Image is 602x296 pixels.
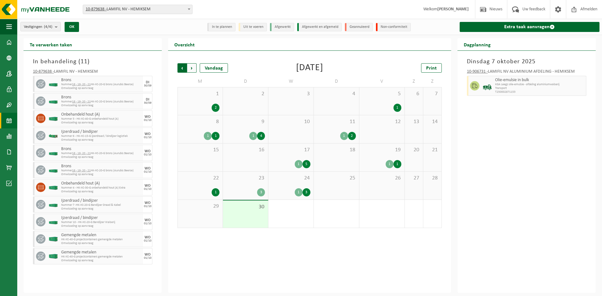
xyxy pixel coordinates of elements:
span: 5 [362,91,401,97]
span: 12 [362,118,401,125]
count: (4/4) [44,25,52,29]
span: Omwisseling op aanvraag [61,224,141,228]
span: 26 [362,175,401,182]
span: Nummer HK-XC-20-G brons (Aurubis Beerse) [61,83,141,86]
div: 1 [295,160,303,168]
span: 18 [317,147,356,153]
div: DI [146,80,149,84]
tcxspan: Call 10-906731 - via 3CX [467,69,488,74]
td: Z [423,76,442,87]
div: 01/10 [144,257,151,260]
span: Vorige [177,63,187,73]
div: WO [145,115,150,119]
div: 01/10 [144,170,151,174]
div: 30/09 [144,101,151,105]
img: HK-XC-15-GN-00 [49,133,58,138]
span: 25 [317,175,356,182]
td: D [223,76,268,87]
td: V [359,76,405,87]
img: HK-XC-30-GN-00 [49,116,58,121]
span: 27 [408,175,420,182]
h2: Dagplanning [457,38,497,50]
tcxspan: Call 18 - 19- 20 - 21 via 3CX [72,83,91,86]
span: Gemengde metalen [61,233,141,238]
img: HK-XC-30-GN-00 [49,185,58,190]
div: 4 [257,132,265,140]
span: Omwisseling op aanvraag [61,207,141,211]
span: Onbehandeld hout (A) [61,112,141,117]
div: 01/10 [144,239,151,242]
span: 11 [81,59,87,65]
div: 1 [212,188,219,196]
span: Nummer 7 -HK-XC-20-G Bandijzer Draad & Kabel [61,203,141,207]
span: 6 [408,91,420,97]
td: D [314,76,359,87]
div: LAMIFIL NV - HEMIKSEM [33,70,152,76]
img: HK-XC-20-GN-00 [49,82,58,86]
li: In te plannen [207,23,235,31]
img: HK-XC-20-GN-00 [49,220,58,224]
span: HK-XC-40-G projectcontainers gemengde metalen [61,255,141,259]
span: Omwisseling op aanvraag [61,173,141,176]
img: HK-XC-20-GN-00 [49,99,58,104]
tcxspan: Call 18 - 19- 20 - 21 via 3CX [72,100,91,103]
a: Print [421,63,442,73]
span: 9 [226,118,265,125]
span: Vestigingen [24,22,52,32]
span: 19 [362,147,401,153]
div: Vandaag [200,63,228,73]
span: Brons [61,95,141,100]
span: Nummer 10 - HK-XC-20-G Bandijzer Walserij [61,221,141,224]
span: Nummer 4 - HK-XC-30-G onbehandeld hout (A) Extra [61,186,141,190]
tcxspan: Call 18 - 19- 20 - 21 via 3CX [72,169,91,172]
span: 10 [272,118,310,125]
span: 15 [181,147,219,153]
div: WO [145,253,150,257]
span: 29 [181,203,219,210]
div: 1 [393,160,401,168]
h3: Dinsdag 7 oktober 2025 [467,57,586,66]
span: 1 [181,91,219,97]
span: Nummer HK-XC-20-G brons (Aurubis Beerse) [61,169,141,173]
span: Omwisseling op aanvraag [61,190,141,194]
div: 1 [249,132,257,140]
span: 22 [181,175,219,182]
div: WO [145,149,150,153]
span: 3 [272,91,310,97]
span: Nummer 6 - HK-XC-15-G ijzerdraad / bindijzer logistiek [61,134,141,138]
div: 01/10 [144,136,151,139]
span: 8 [181,118,219,125]
span: KGA Leegz olie-emulsie - afdeling aluminiumwalserij [495,83,584,86]
img: HK-XC-20-GN-00 [49,168,58,173]
span: Omwisseling op aanvraag [61,121,141,125]
div: 5 [303,160,310,168]
span: 4 [317,91,356,97]
td: Z [405,76,423,87]
span: Omwisseling op aanvraag [61,259,141,262]
div: LAMIFIL NV ALUMINIUM AFDELING - HEMIKSEM [467,70,586,76]
span: 14 [426,118,438,125]
span: Nummer 3 - HK-XC-40-G onbehandeld hout (A) [61,117,141,121]
h2: Te verwerken taken [24,38,78,50]
span: Olie-emulsie in bulk [495,78,584,83]
tcxspan: Call 10-879638 - via 3CX [33,69,54,74]
button: OK [65,22,79,32]
div: 3 [303,188,310,196]
li: Afgewerkt [270,23,294,31]
div: 1 [295,188,303,196]
span: 21 [426,147,438,153]
h3: In behandeling ( ) [33,57,152,66]
span: Omwisseling op aanvraag [61,155,141,159]
span: Ijzerdraad / bindijzer [61,129,141,134]
span: 10-879638 - LAMIFIL NV - HEMIKSEM [83,5,192,14]
span: 10-879638 - LAMIFIL NV - HEMIKSEM [83,5,193,14]
button: Vestigingen(4/4) [20,22,61,31]
span: Volgende [187,63,197,73]
li: Geannuleerd [345,23,373,31]
img: HK-XC-20-GN-00 [49,151,58,155]
span: Ijzerdraad / bindijzer [61,198,141,203]
div: 2 [348,132,356,140]
span: 23 [226,175,265,182]
tcxspan: Call 18 - 19- 20 - 21 via 3CX [72,152,91,155]
span: 13 [408,118,420,125]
